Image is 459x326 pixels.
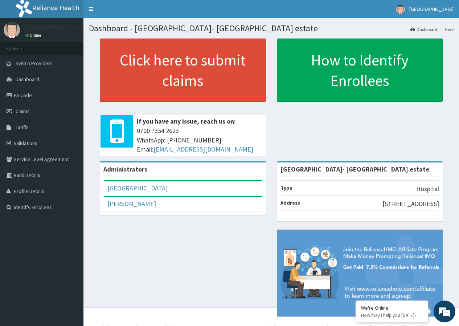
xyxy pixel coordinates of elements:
[361,312,423,318] p: How may I help you today?
[280,165,429,173] strong: [GEOGRAPHIC_DATA]- [GEOGRAPHIC_DATA] estate
[107,200,156,208] a: [PERSON_NAME]
[438,26,454,32] li: Here
[25,24,85,30] p: [GEOGRAPHIC_DATA]
[280,200,300,206] b: Address
[277,230,443,317] img: provider-team-banner.png
[4,22,20,38] img: User Image
[25,33,43,38] a: Online
[280,185,292,191] b: Type
[107,184,168,192] a: [GEOGRAPHIC_DATA]
[153,145,253,153] a: [EMAIL_ADDRESS][DOMAIN_NAME]
[361,305,423,311] div: We're Online!
[89,24,454,33] h1: Dashboard - [GEOGRAPHIC_DATA]- [GEOGRAPHIC_DATA] estate
[137,126,262,154] span: 0700 7354 2623 WhatsApp: [PHONE_NUMBER] Email:
[100,39,266,102] a: Click here to submit claims
[16,108,30,114] span: Claims
[137,117,236,125] b: If you have any issue, reach us on:
[16,76,39,82] span: Dashboard
[410,26,437,32] a: Dashboard
[396,5,405,14] img: User Image
[416,184,439,194] p: Hospital
[16,124,29,130] span: Tariffs
[409,6,454,12] span: [GEOGRAPHIC_DATA]
[103,165,147,173] b: Administrators
[382,199,439,209] p: [STREET_ADDRESS]
[277,39,443,102] a: How to Identify Enrollees
[16,60,53,67] span: Switch Providers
